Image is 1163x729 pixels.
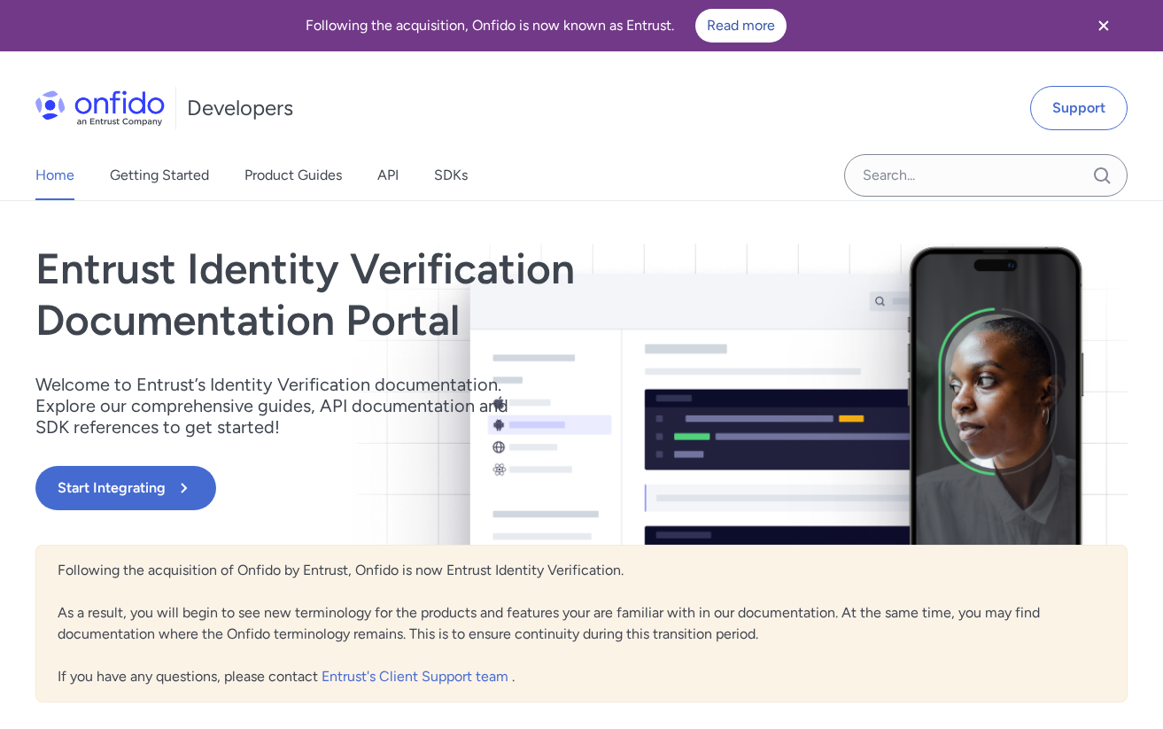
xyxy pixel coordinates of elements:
a: API [377,151,399,200]
a: Support [1030,86,1128,130]
img: Onfido Logo [35,90,165,126]
a: SDKs [434,151,468,200]
a: Product Guides [244,151,342,200]
div: Following the acquisition of Onfido by Entrust, Onfido is now Entrust Identity Verification. As a... [35,545,1128,702]
h1: Developers [187,94,293,122]
a: Read more [695,9,787,43]
a: Home [35,151,74,200]
input: Onfido search input field [844,154,1128,197]
div: Following the acquisition, Onfido is now known as Entrust. [21,9,1071,43]
h1: Entrust Identity Verification Documentation Portal [35,244,800,345]
button: Close banner [1071,4,1136,48]
button: Start Integrating [35,466,216,510]
a: Getting Started [110,151,209,200]
svg: Close banner [1093,15,1114,36]
a: Entrust's Client Support team [322,668,512,685]
a: Start Integrating [35,466,800,510]
p: Welcome to Entrust’s Identity Verification documentation. Explore our comprehensive guides, API d... [35,374,531,438]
